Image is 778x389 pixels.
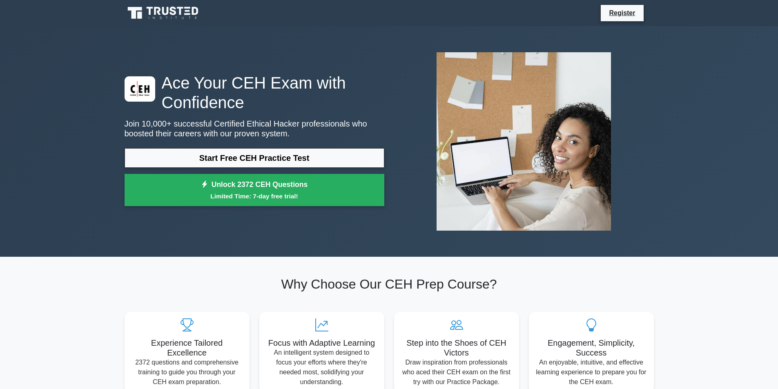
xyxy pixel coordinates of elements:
[535,358,647,387] p: An enjoyable, intuitive, and effective learning experience to prepare you for the CEH exam.
[125,276,654,292] h2: Why Choose Our CEH Prep Course?
[131,338,243,358] h5: Experience Tailored Excellence
[125,174,384,207] a: Unlock 2372 CEH QuestionsLimited Time: 7-day free trial!
[125,119,384,138] p: Join 10,000+ successful Certified Ethical Hacker professionals who boosted their careers with our...
[401,358,513,387] p: Draw inspiration from professionals who aced their CEH exam on the first try with our Practice Pa...
[266,338,378,348] h5: Focus with Adaptive Learning
[125,148,384,168] a: Start Free CEH Practice Test
[131,358,243,387] p: 2372 questions and comprehensive training to guide you through your CEH exam preparation.
[535,338,647,358] h5: Engagement, Simplicity, Success
[401,338,513,358] h5: Step into the Shoes of CEH Victors
[266,348,378,387] p: An intelligent system designed to focus your efforts where they're needed most, solidifying your ...
[125,73,384,112] h1: Ace Your CEH Exam with Confidence
[604,8,640,18] a: Register
[135,191,374,201] small: Limited Time: 7-day free trial!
